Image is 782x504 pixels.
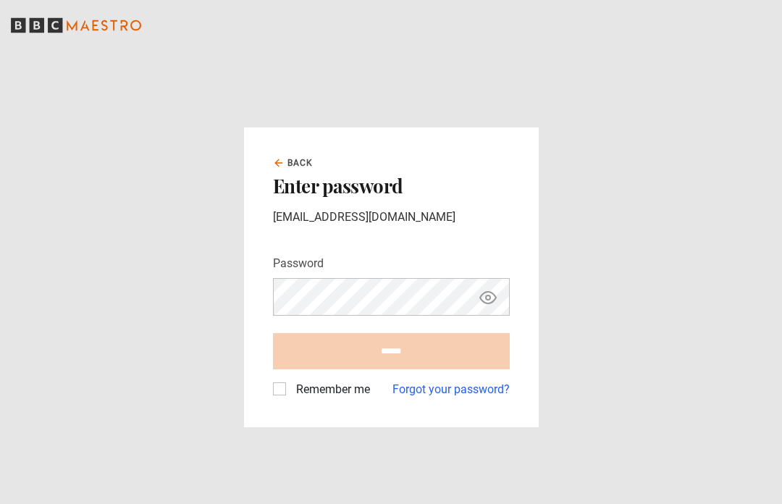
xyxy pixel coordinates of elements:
a: Back [273,156,314,169]
span: Back [287,156,314,169]
button: Show password [476,285,500,310]
label: Password [273,255,324,272]
a: Forgot your password? [392,381,510,398]
h2: Enter password [273,175,510,197]
svg: BBC Maestro [11,14,141,36]
p: [EMAIL_ADDRESS][DOMAIN_NAME] [273,209,510,226]
label: Remember me [290,381,370,398]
